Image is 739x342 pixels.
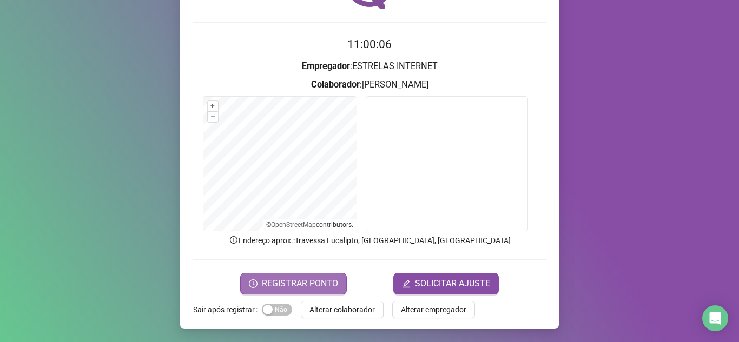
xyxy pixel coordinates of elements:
[193,59,546,73] h3: : ESTRELAS INTERNET
[301,301,384,318] button: Alterar colaborador
[347,38,392,51] time: 11:00:06
[271,221,316,229] a: OpenStreetMap
[193,301,262,318] label: Sair após registrar
[266,221,353,229] li: © contributors.
[249,279,258,288] span: clock-circle
[208,101,218,111] button: +
[415,277,490,290] span: SOLICITAR AJUSTE
[402,279,411,288] span: edit
[229,235,239,245] span: info-circle
[302,61,350,71] strong: Empregador
[393,273,499,294] button: editSOLICITAR AJUSTE
[262,277,338,290] span: REGISTRAR PONTO
[208,112,218,122] button: –
[309,304,375,316] span: Alterar colaborador
[193,234,546,246] p: Endereço aprox. : Travessa Eucalipto, [GEOGRAPHIC_DATA], [GEOGRAPHIC_DATA]
[702,305,728,331] div: Open Intercom Messenger
[401,304,466,316] span: Alterar empregador
[193,78,546,92] h3: : [PERSON_NAME]
[392,301,475,318] button: Alterar empregador
[240,273,347,294] button: REGISTRAR PONTO
[311,79,360,90] strong: Colaborador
